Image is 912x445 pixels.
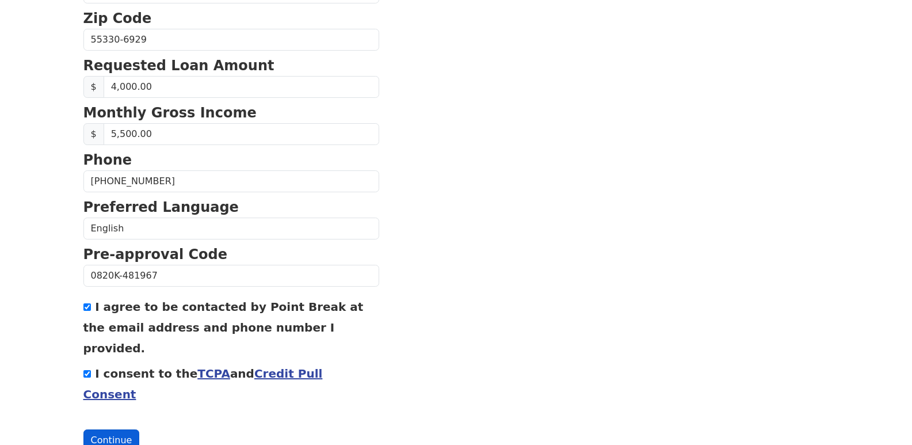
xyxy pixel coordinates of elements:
[83,152,132,168] strong: Phone
[83,199,239,215] strong: Preferred Language
[83,58,274,74] strong: Requested Loan Amount
[83,367,323,401] label: I consent to the and
[83,29,379,51] input: Zip Code
[83,246,228,263] strong: Pre-approval Code
[197,367,230,381] a: TCPA
[83,300,364,355] label: I agree to be contacted by Point Break at the email address and phone number I provided.
[83,102,379,123] p: Monthly Gross Income
[83,123,104,145] span: $
[83,265,379,287] input: Pre-approval Code
[83,76,104,98] span: $
[104,123,379,145] input: Monthly Gross Income
[83,10,152,26] strong: Zip Code
[83,170,379,192] input: Phone
[104,76,379,98] input: Requested Loan Amount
